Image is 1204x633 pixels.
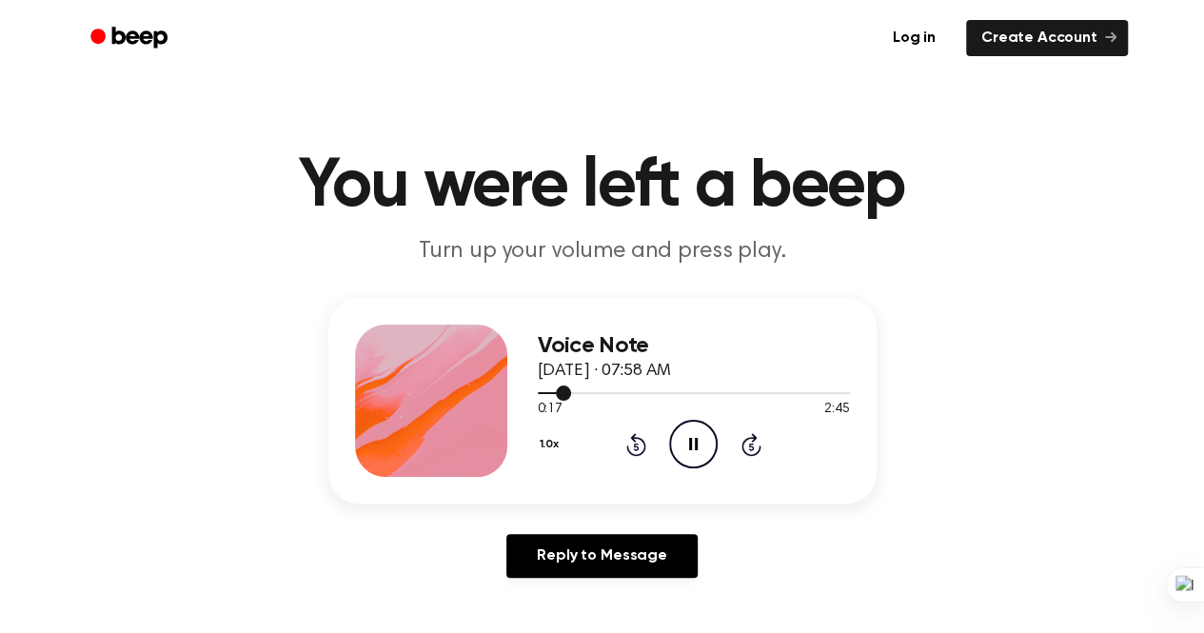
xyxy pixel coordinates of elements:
h1: You were left a beep [115,152,1090,221]
h3: Voice Note [538,333,850,359]
a: Create Account [966,20,1128,56]
span: 2:45 [824,400,849,420]
button: 1.0x [538,428,566,461]
a: Log in [874,16,955,60]
a: Beep [77,20,185,57]
span: 0:17 [538,400,563,420]
span: [DATE] · 07:58 AM [538,363,671,380]
p: Turn up your volume and press play. [237,236,968,267]
a: Reply to Message [506,534,697,578]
